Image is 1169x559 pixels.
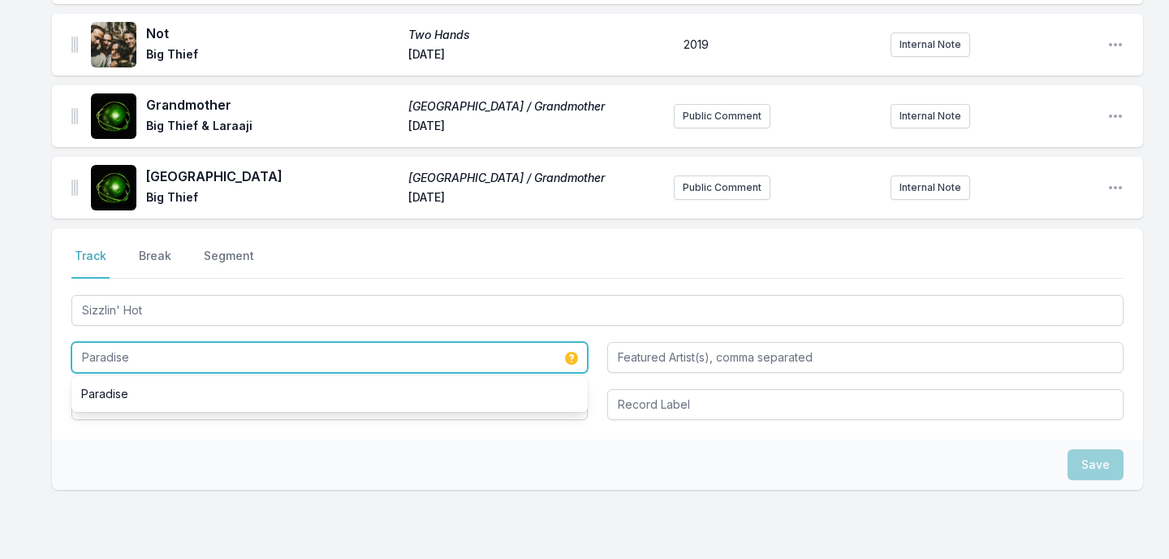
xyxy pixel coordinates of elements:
[91,93,136,139] img: Los Angeles / Grandmother
[408,118,661,137] span: [DATE]
[1107,180,1124,196] button: Open playlist item options
[146,118,399,137] span: Big Thief & Laraaji
[71,342,588,373] input: Artist
[91,165,136,210] img: Los Angeles / Grandmother
[146,189,399,209] span: Big Thief
[71,379,588,409] li: Paradise
[146,167,399,186] span: [GEOGRAPHIC_DATA]
[146,95,399,115] span: Grandmother
[201,248,257,279] button: Segment
[146,24,399,43] span: Not
[71,248,110,279] button: Track
[408,189,661,209] span: [DATE]
[891,175,970,200] button: Internal Note
[146,46,399,66] span: Big Thief
[408,46,661,66] span: [DATE]
[408,98,661,115] span: [GEOGRAPHIC_DATA] / Grandmother
[684,37,709,51] span: 2019
[607,389,1124,420] input: Record Label
[71,108,78,124] img: Drag Handle
[71,295,1124,326] input: Track Title
[607,342,1124,373] input: Featured Artist(s), comma separated
[1107,108,1124,124] button: Open playlist item options
[674,175,770,200] button: Public Comment
[91,22,136,67] img: Two Hands
[136,248,175,279] button: Break
[1068,449,1124,480] button: Save
[408,170,661,186] span: [GEOGRAPHIC_DATA] / Grandmother
[1107,37,1124,53] button: Open playlist item options
[71,180,78,196] img: Drag Handle
[891,104,970,128] button: Internal Note
[891,32,970,57] button: Internal Note
[674,104,770,128] button: Public Comment
[71,37,78,53] img: Drag Handle
[408,27,661,43] span: Two Hands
